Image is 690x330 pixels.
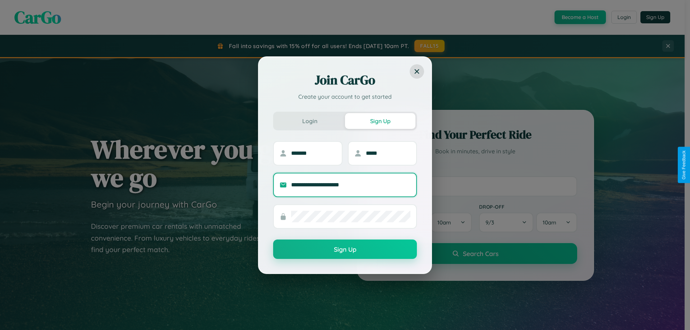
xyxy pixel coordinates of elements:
h2: Join CarGo [273,71,417,89]
button: Sign Up [273,240,417,259]
p: Create your account to get started [273,92,417,101]
button: Login [275,113,345,129]
div: Give Feedback [681,150,686,180]
button: Sign Up [345,113,415,129]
